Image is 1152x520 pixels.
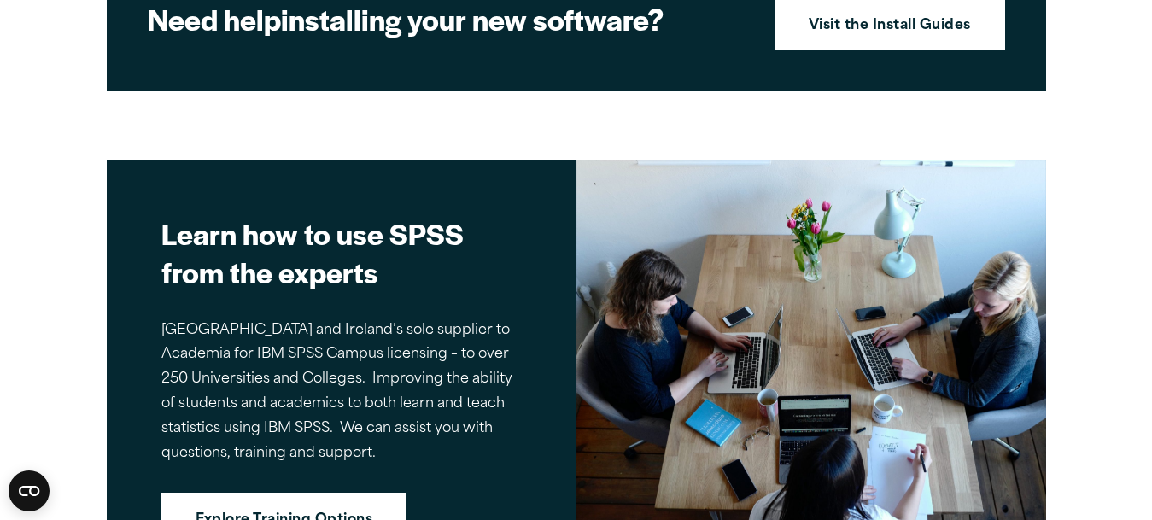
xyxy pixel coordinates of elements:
h2: Learn how to use SPSS from the experts [161,214,522,291]
strong: Visit the Install Guides [809,15,971,38]
button: Open CMP widget [9,470,50,511]
p: [GEOGRAPHIC_DATA] and Ireland’s sole supplier to Academia for IBM SPSS Campus licensing – to over... [161,318,522,466]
